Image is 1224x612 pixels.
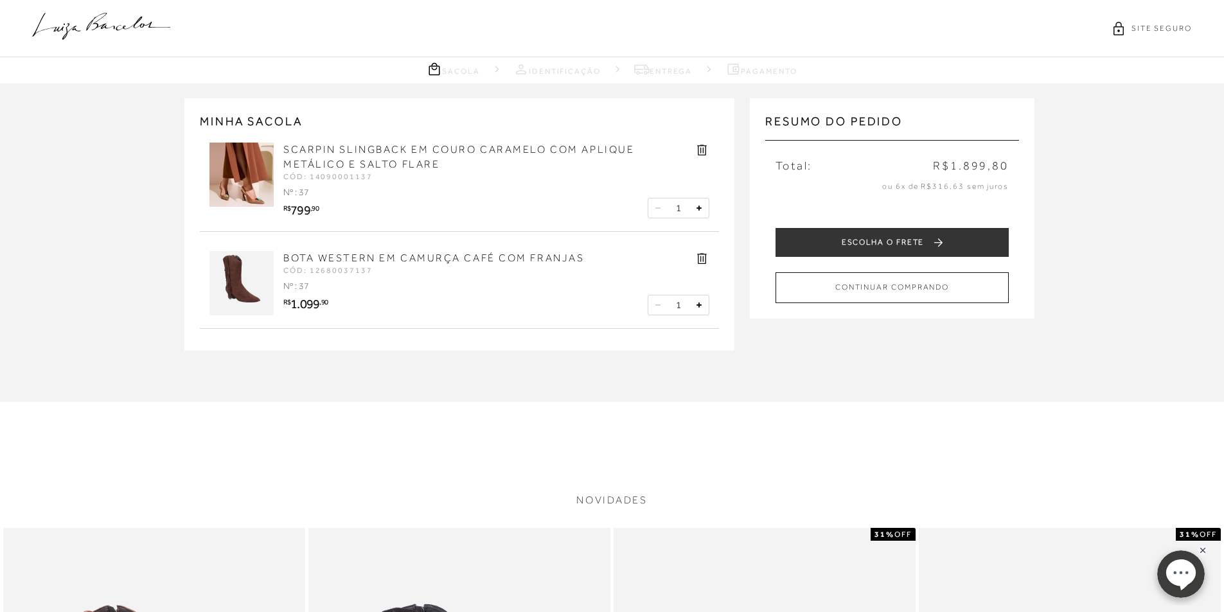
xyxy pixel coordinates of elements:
[676,202,681,214] span: 1
[874,530,894,539] strong: 31%
[776,158,812,174] span: Total:
[283,252,584,264] a: BOTA WESTERN EM CAMURÇA CAFÉ COM FRANJAS
[765,114,1019,141] h3: Resumo do pedido
[676,299,681,311] span: 1
[776,272,1009,302] button: CONTINUAR COMPRANDO
[283,266,373,275] span: CÓD: 12680037137
[427,61,480,77] a: Sacola
[283,172,373,181] span: CÓD: 14090001137
[776,181,1009,192] p: ou 6x de R$316,63 sem juros
[933,158,1009,174] span: R$1.899,80
[776,228,1009,257] button: ESCOLHA O FRETE
[200,114,719,130] h2: MINHA SACOLA
[1180,530,1200,539] strong: 31%
[894,530,912,539] span: OFF
[725,61,797,77] a: Pagamento
[283,281,309,291] span: Nº : 37
[634,61,692,77] a: Entrega
[1131,23,1192,34] span: SITE SEGURO
[513,61,601,77] a: Identificação
[1200,530,1217,539] span: OFF
[209,251,274,315] img: BOTA WESTERN EM CAMURÇA CAFÉ COM FRANJAS
[209,143,274,207] img: SCARPIN SLINGBACK EM COURO CARAMELO COM APLIQUE METÁLICO E SALTO FLARE
[283,144,634,170] a: SCARPIN SLINGBACK EM COURO CARAMELO COM APLIQUE METÁLICO E SALTO FLARE
[283,187,309,197] span: Nº : 37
